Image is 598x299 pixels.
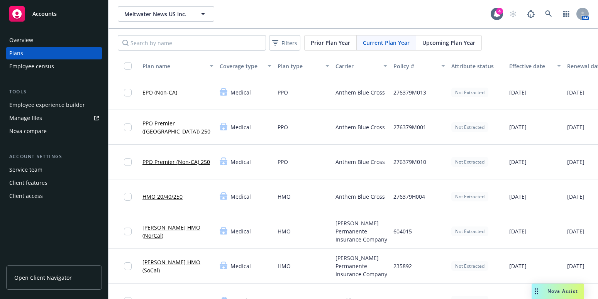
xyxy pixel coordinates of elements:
div: Client access [9,190,43,202]
span: 276379M013 [393,88,426,96]
span: Nova Assist [547,288,578,294]
span: [DATE] [509,158,527,166]
span: Anthem Blue Cross [335,88,385,96]
a: Search [541,6,556,22]
span: Medical [230,158,251,166]
span: [DATE] [567,262,584,270]
button: Carrier [332,57,390,75]
button: Filters [269,35,300,51]
span: [PERSON_NAME] Permanente Insurance Company [335,254,387,278]
a: Report a Bug [523,6,539,22]
span: HMO [278,227,291,235]
div: Not Extracted [451,122,488,132]
span: Medical [230,88,251,96]
span: Medical [230,193,251,201]
span: [DATE] [567,123,584,131]
span: Accounts [32,11,57,17]
a: Employee experience builder [6,99,102,111]
span: [DATE] [567,193,584,201]
span: Medical [230,262,251,270]
input: Toggle Row Selected [124,89,132,96]
div: Plan name [142,62,205,70]
a: PPO Premier ([GEOGRAPHIC_DATA]) 250 [142,119,213,135]
span: [DATE] [509,193,527,201]
span: Anthem Blue Cross [335,158,385,166]
a: Start snowing [505,6,521,22]
span: Current Plan Year [363,39,410,47]
a: Service team [6,164,102,176]
span: [DATE] [567,158,584,166]
span: [DATE] [509,262,527,270]
div: Drag to move [532,284,541,299]
div: Client features [9,177,47,189]
input: Toggle Row Selected [124,193,132,201]
div: Effective date [509,62,552,70]
button: Attribute status [448,57,506,75]
div: Employee census [9,60,54,73]
span: Anthem Blue Cross [335,193,385,201]
span: HMO [278,262,291,270]
input: Select all [124,62,132,70]
span: Filters [271,37,299,49]
div: Carrier [335,62,379,70]
input: Toggle Row Selected [124,158,132,166]
span: [DATE] [509,88,527,96]
span: Prior Plan Year [311,39,350,47]
span: Medical [230,227,251,235]
div: Overview [9,34,33,46]
span: PPO [278,158,288,166]
span: Meltwater News US Inc. [124,10,191,18]
span: Filters [281,39,297,47]
a: Client features [6,177,102,189]
a: Switch app [559,6,574,22]
span: HMO [278,193,291,201]
div: Not Extracted [451,88,488,97]
a: Manage files [6,112,102,124]
div: Manage files [9,112,42,124]
div: Policy # [393,62,437,70]
button: Plan name [139,57,217,75]
a: Accounts [6,3,102,25]
div: Tools [6,88,102,96]
span: 276379H004 [393,193,425,201]
div: Attribute status [451,62,503,70]
span: Open Client Navigator [14,274,72,282]
div: Employee experience builder [9,99,85,111]
span: PPO [278,123,288,131]
input: Toggle Row Selected [124,262,132,270]
span: Upcoming Plan Year [422,39,475,47]
span: 604015 [393,227,412,235]
button: Effective date [506,57,564,75]
span: 276379M001 [393,123,426,131]
div: Plan type [278,62,321,70]
input: Toggle Row Selected [124,123,132,131]
div: Not Extracted [451,192,488,201]
span: [DATE] [509,123,527,131]
div: Account settings [6,153,102,160]
input: Toggle Row Selected [124,228,132,235]
div: Not Extracted [451,261,488,271]
a: Employee census [6,60,102,73]
a: Nova compare [6,125,102,137]
div: Not Extracted [451,157,488,167]
span: [PERSON_NAME] Permanente Insurance Company [335,219,387,243]
button: Coverage type [217,57,274,75]
span: PPO [278,88,288,96]
span: [DATE] [567,88,584,96]
a: [PERSON_NAME] HMO (NorCal) [142,223,213,240]
div: Service team [9,164,42,176]
input: Search by name [118,35,266,51]
div: Not Extracted [451,226,488,236]
span: 276379M010 [393,158,426,166]
a: PPO Premier (Non-CA) 250 [142,158,210,166]
button: Nova Assist [532,284,584,299]
button: Meltwater News US Inc. [118,6,214,22]
a: EPO (Non-CA) [142,88,177,96]
div: Nova compare [9,125,47,137]
a: [PERSON_NAME] HMO (SoCal) [142,258,213,274]
span: 235892 [393,262,412,270]
span: [DATE] [567,227,584,235]
span: Anthem Blue Cross [335,123,385,131]
a: Overview [6,34,102,46]
a: Client access [6,190,102,202]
